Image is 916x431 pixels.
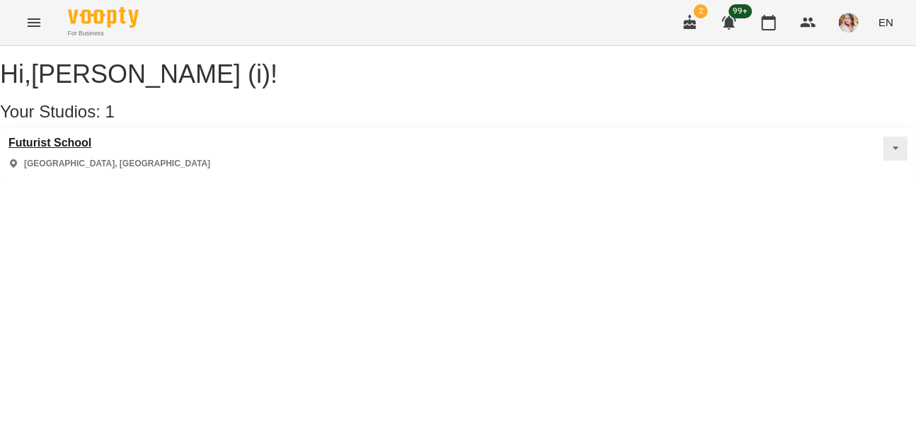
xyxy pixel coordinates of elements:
[694,4,708,18] span: 2
[729,4,752,18] span: 99+
[68,29,139,38] span: For Business
[17,6,51,40] button: Menu
[68,7,139,28] img: Voopty Logo
[873,9,899,35] button: EN
[24,158,210,170] p: [GEOGRAPHIC_DATA], [GEOGRAPHIC_DATA]
[878,15,893,30] span: EN
[839,13,859,33] img: cd58824c68fe8f7eba89630c982c9fb7.jpeg
[105,102,115,121] span: 1
[8,137,210,149] a: Futurist School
